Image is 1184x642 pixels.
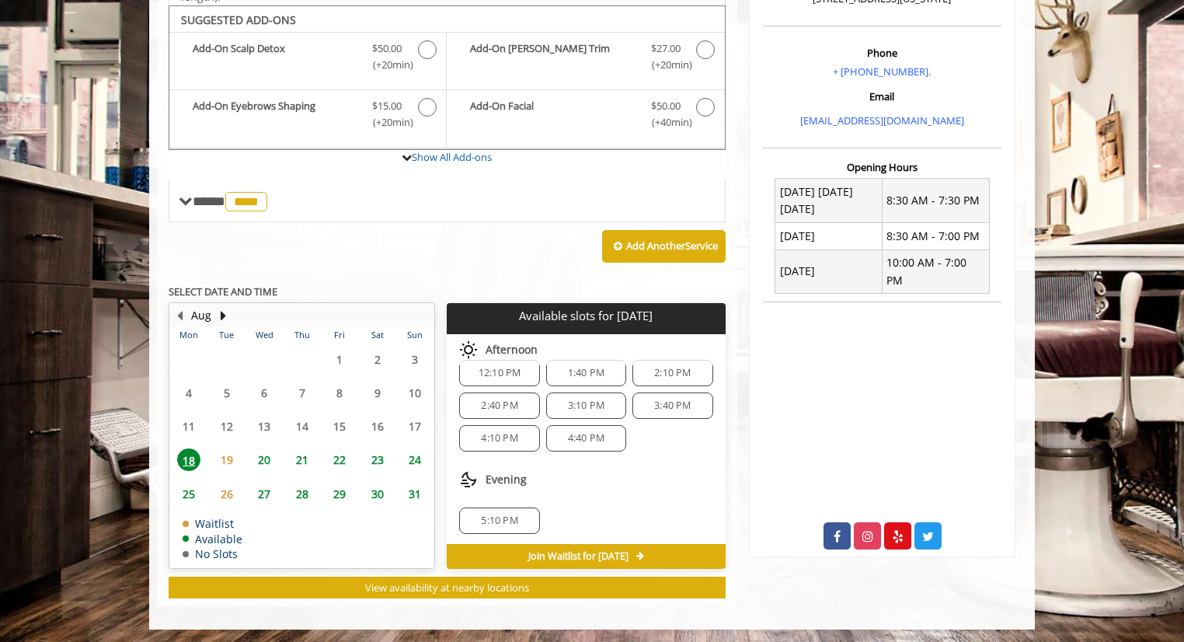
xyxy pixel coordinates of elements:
[651,40,681,57] span: $27.00
[546,393,626,419] div: 3:10 PM
[207,477,245,511] td: Select day26
[486,344,538,356] span: Afternoon
[372,40,402,57] span: $50.00
[169,5,726,150] div: The Made Man Haircut Add-onS
[358,327,395,343] th: Sat
[252,483,276,505] span: 27
[546,360,626,386] div: 1:40 PM
[372,98,402,114] span: $15.00
[453,309,719,323] p: Available slots for [DATE]
[366,483,389,505] span: 30
[183,548,242,560] td: No Slots
[568,367,604,379] span: 1:40 PM
[882,249,989,294] td: 10:00 AM - 7:00 PM
[246,477,283,511] td: Select day27
[246,327,283,343] th: Wed
[763,162,1001,173] h3: Opening Hours
[170,477,207,511] td: Select day25
[454,40,716,77] label: Add-On Beard Trim
[775,223,883,249] td: [DATE]
[767,47,998,58] h3: Phone
[481,400,517,412] span: 2:40 PM
[252,448,276,471] span: 20
[459,393,539,419] div: 2:40 PM
[459,470,478,489] img: evening slots
[170,327,207,343] th: Mon
[207,327,245,343] th: Tue
[321,443,358,476] td: Select day22
[654,367,691,379] span: 2:10 PM
[459,425,539,452] div: 4:10 PM
[364,114,410,131] span: (+20min )
[396,327,434,343] th: Sun
[568,400,604,412] span: 3:10 PM
[454,98,716,134] label: Add-On Facial
[358,477,395,511] td: Select day30
[283,327,320,343] th: Thu
[470,98,635,131] b: Add-On Facial
[459,508,539,534] div: 5:10 PM
[283,477,320,511] td: Select day28
[215,448,239,471] span: 19
[283,443,320,476] td: Select day21
[246,443,283,476] td: Select day20
[291,483,314,505] span: 28
[833,65,931,79] a: + [PHONE_NUMBER].
[470,40,635,73] b: Add-On [PERSON_NAME] Trim
[481,515,517,527] span: 5:10 PM
[181,12,296,27] b: SUGGESTED ADD-ONS
[632,393,712,419] div: 3:40 PM
[459,340,478,359] img: afternoon slots
[546,425,626,452] div: 4:40 PM
[183,518,242,529] td: Waitlist
[602,230,726,263] button: Add AnotherService
[642,114,688,131] span: (+40min )
[396,443,434,476] td: Select day24
[882,179,989,223] td: 8:30 AM - 7:30 PM
[183,533,242,545] td: Available
[568,432,604,445] span: 4:40 PM
[479,367,521,379] span: 12:10 PM
[642,57,688,73] span: (+20min )
[321,477,358,511] td: Select day29
[207,443,245,476] td: Select day19
[358,443,395,476] td: Select day23
[626,239,718,253] b: Add Another Service
[403,448,427,471] span: 24
[173,307,186,324] button: Previous Month
[170,443,207,476] td: Select day18
[486,473,527,486] span: Evening
[775,249,883,294] td: [DATE]
[412,150,492,164] a: Show All Add-ons
[654,400,691,412] span: 3:40 PM
[459,360,539,386] div: 12:10 PM
[177,448,200,471] span: 18
[177,483,200,505] span: 25
[217,307,229,324] button: Next Month
[481,432,517,445] span: 4:10 PM
[177,98,438,134] label: Add-On Eyebrows Shaping
[328,448,351,471] span: 22
[191,307,211,324] button: Aug
[321,327,358,343] th: Fri
[528,550,629,563] span: Join Waitlist for [DATE]
[169,284,277,298] b: SELECT DATE AND TIME
[365,581,529,595] span: View availability at nearby locations
[328,483,351,505] span: 29
[396,477,434,511] td: Select day31
[775,179,883,223] td: [DATE] [DATE] [DATE]
[632,360,712,386] div: 2:10 PM
[800,113,964,127] a: [EMAIL_ADDRESS][DOMAIN_NAME]
[215,483,239,505] span: 26
[193,98,357,131] b: Add-On Eyebrows Shaping
[193,40,357,73] b: Add-On Scalp Detox
[651,98,681,114] span: $50.00
[366,448,389,471] span: 23
[882,223,989,249] td: 8:30 AM - 7:00 PM
[767,91,998,102] h3: Email
[291,448,314,471] span: 21
[364,57,410,73] span: (+20min )
[403,483,427,505] span: 31
[169,577,726,599] button: View availability at nearby locations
